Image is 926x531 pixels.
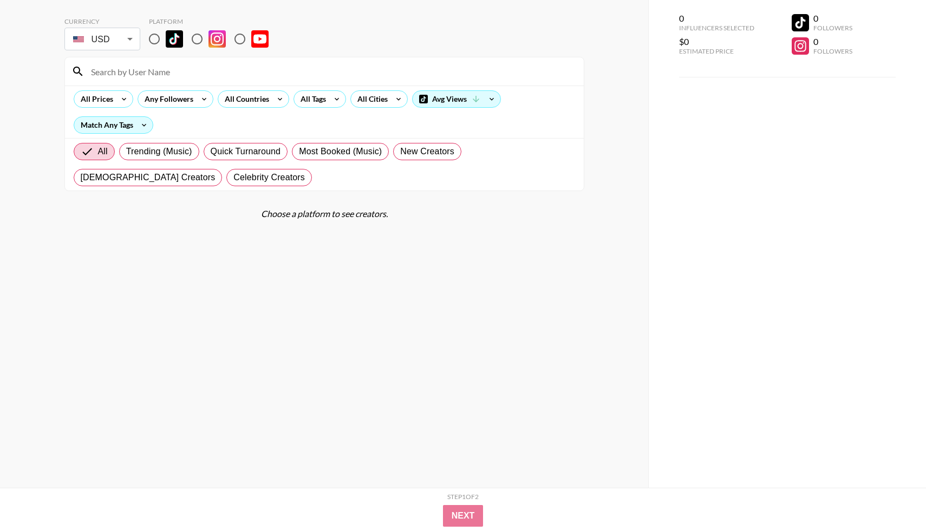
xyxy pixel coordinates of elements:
span: Celebrity Creators [233,171,305,184]
span: [DEMOGRAPHIC_DATA] Creators [81,171,216,184]
div: 0 [679,13,754,24]
div: Avg Views [413,91,500,107]
div: Followers [813,47,852,55]
img: YouTube [251,30,269,48]
iframe: Drift Widget Chat Controller [872,477,913,518]
div: Followers [813,24,852,32]
div: USD [67,30,138,49]
div: 0 [813,36,852,47]
div: Currency [64,17,140,25]
img: Instagram [208,30,226,48]
div: Platform [149,17,277,25]
div: Any Followers [138,91,195,107]
div: Influencers Selected [679,24,754,32]
span: Trending (Music) [126,145,192,158]
div: All Countries [218,91,271,107]
div: 0 [813,13,852,24]
div: Step 1 of 2 [447,493,479,501]
div: Estimated Price [679,47,754,55]
button: Next [443,505,484,527]
div: All Tags [294,91,328,107]
span: Quick Turnaround [211,145,281,158]
img: TikTok [166,30,183,48]
div: Choose a platform to see creators. [64,208,584,219]
span: Most Booked (Music) [299,145,382,158]
input: Search by User Name [84,63,577,80]
span: All [98,145,108,158]
div: All Cities [351,91,390,107]
div: All Prices [74,91,115,107]
span: New Creators [400,145,454,158]
div: $0 [679,36,754,47]
div: Match Any Tags [74,117,153,133]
